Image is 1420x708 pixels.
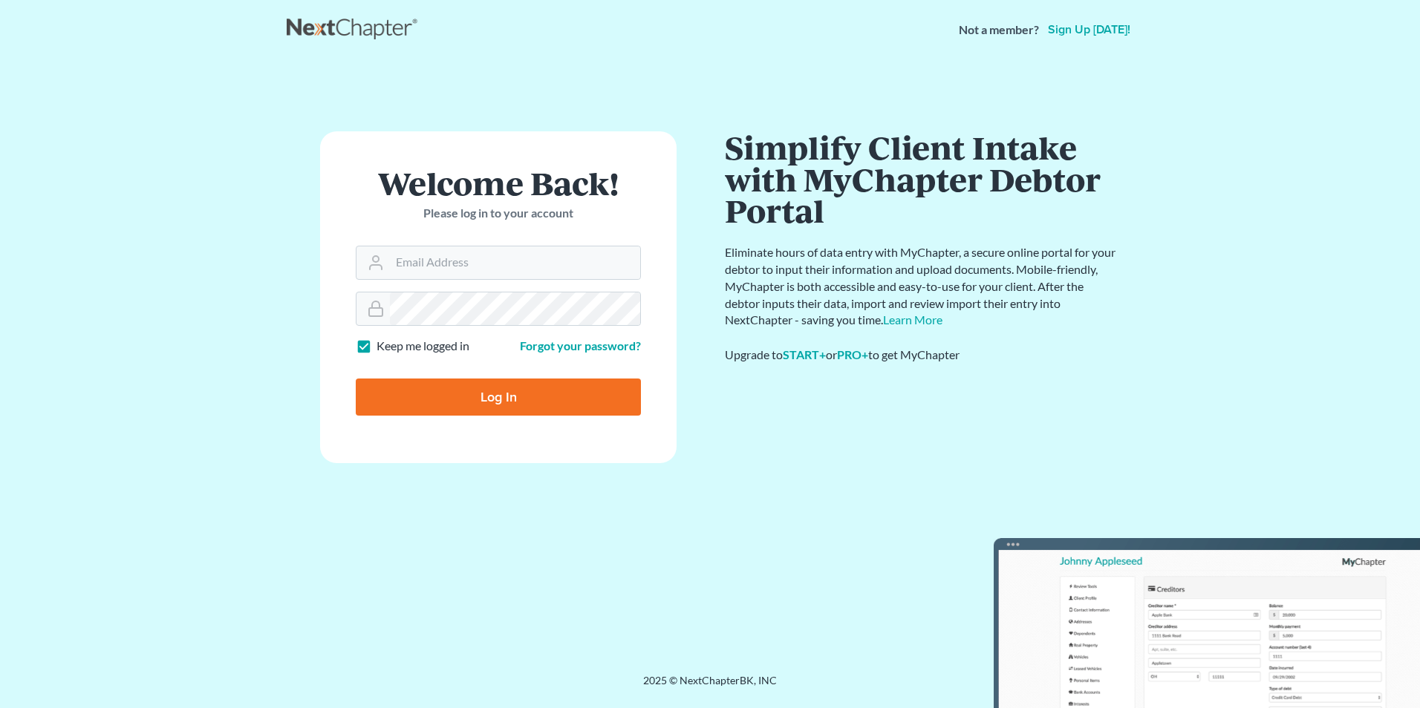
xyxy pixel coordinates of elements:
[883,312,942,327] a: Learn More
[959,22,1039,39] strong: Not a member?
[725,131,1118,226] h1: Simplify Client Intake with MyChapter Debtor Portal
[356,378,641,416] input: Log In
[520,338,641,353] a: Forgot your password?
[356,205,641,222] p: Please log in to your account
[356,167,641,199] h1: Welcome Back!
[783,347,826,361] a: START+
[377,338,469,355] label: Keep me logged in
[725,244,1118,329] p: Eliminate hours of data entry with MyChapter, a secure online portal for your debtor to input the...
[1045,24,1133,36] a: Sign up [DATE]!
[390,246,640,279] input: Email Address
[287,673,1133,700] div: 2025 © NextChapterBK, INC
[837,347,868,361] a: PRO+
[725,347,1118,364] div: Upgrade to or to get MyChapter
